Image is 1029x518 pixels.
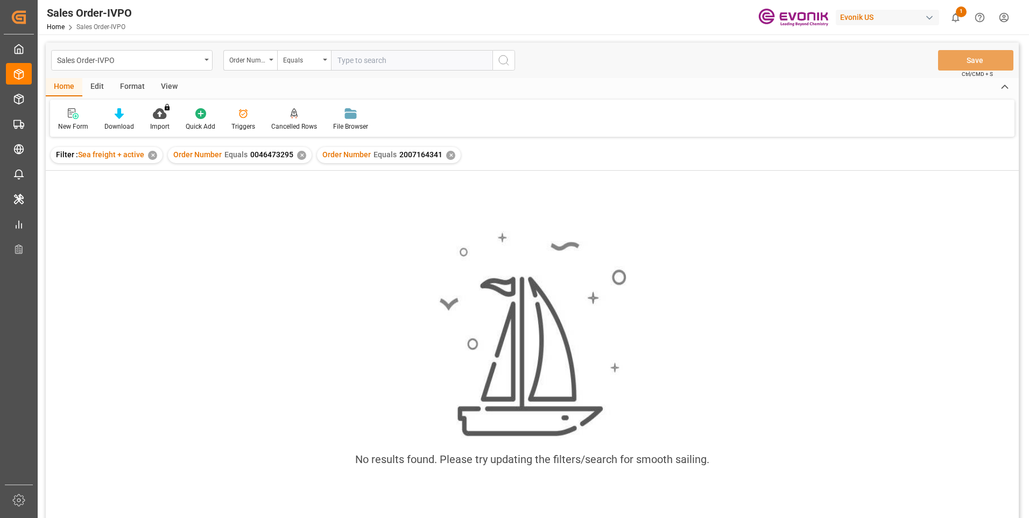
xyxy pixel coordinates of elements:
[758,8,828,27] img: Evonik-brand-mark-Deep-Purple-RGB.jpeg_1700498283.jpeg
[250,150,293,159] span: 0046473295
[104,122,134,131] div: Download
[399,150,442,159] span: 2007164341
[277,50,331,71] button: open menu
[938,50,1013,71] button: Save
[51,50,213,71] button: open menu
[231,122,255,131] div: Triggers
[57,53,201,66] div: Sales Order-IVPO
[283,53,320,65] div: Equals
[46,78,82,96] div: Home
[943,5,968,30] button: show 1 new notifications
[78,150,144,159] span: Sea freight + active
[836,10,939,25] div: Evonik US
[58,122,88,131] div: New Form
[322,150,371,159] span: Order Number
[333,122,368,131] div: File Browser
[968,5,992,30] button: Help Center
[223,50,277,71] button: open menu
[112,78,153,96] div: Format
[82,78,112,96] div: Edit
[229,53,266,65] div: Order Number
[962,70,993,78] span: Ctrl/CMD + S
[956,6,967,17] span: 1
[56,150,78,159] span: Filter :
[373,150,397,159] span: Equals
[331,50,492,71] input: Type to search
[148,151,157,160] div: ✕
[297,151,306,160] div: ✕
[355,451,709,467] div: No results found. Please try updating the filters/search for smooth sailing.
[153,78,186,96] div: View
[47,23,65,31] a: Home
[492,50,515,71] button: search button
[47,5,132,21] div: Sales Order-IVPO
[438,231,626,438] img: smooth_sailing.jpeg
[836,7,943,27] button: Evonik US
[271,122,317,131] div: Cancelled Rows
[446,151,455,160] div: ✕
[186,122,215,131] div: Quick Add
[173,150,222,159] span: Order Number
[224,150,248,159] span: Equals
